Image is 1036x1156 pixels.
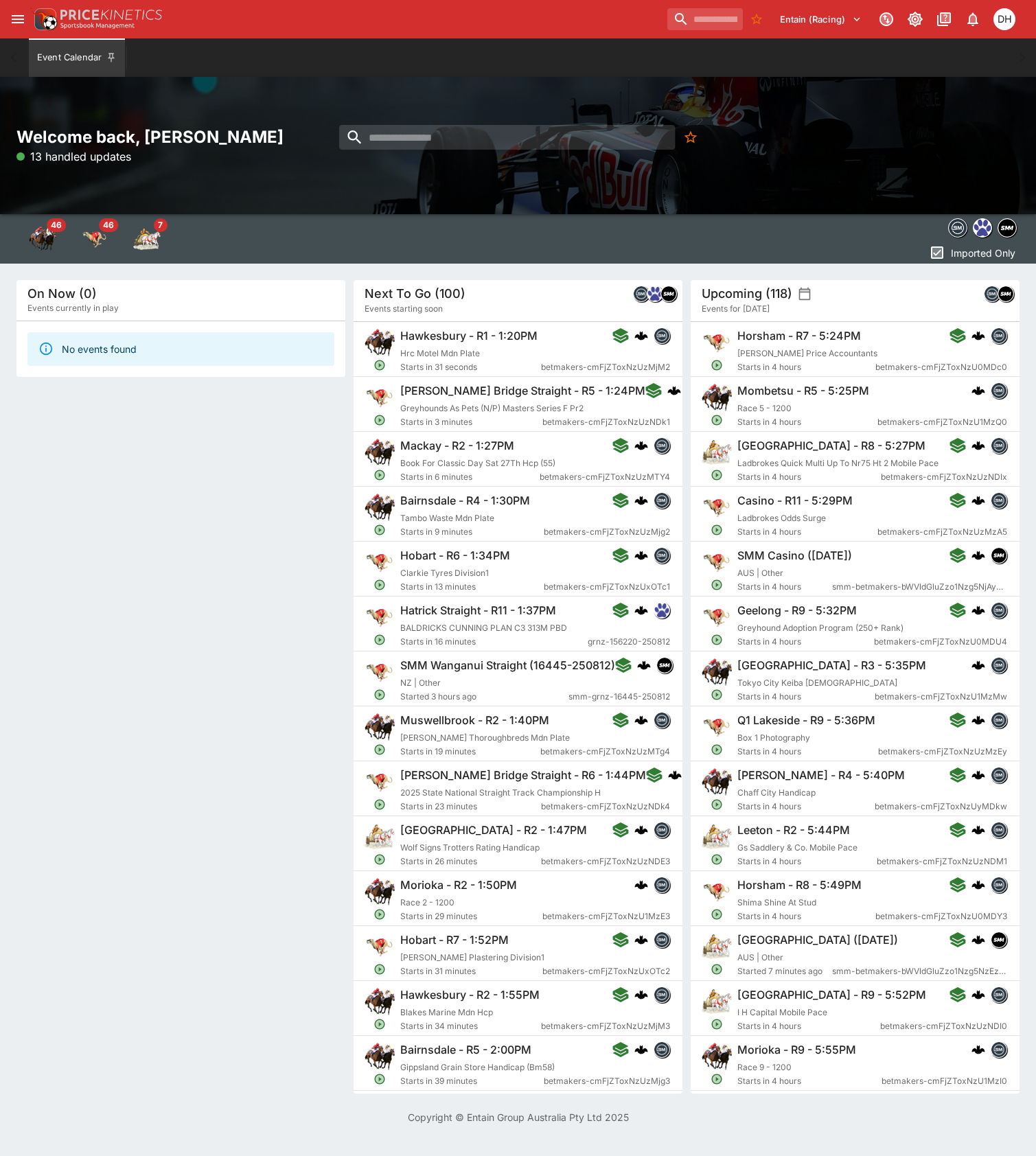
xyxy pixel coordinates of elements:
[737,470,881,484] span: Starts in 4 hours
[737,548,852,563] h6: SMM Casino ([DATE])
[400,988,540,1002] h6: Hawkesbury - R2 - 1:55PM
[154,218,168,232] span: 7
[400,513,494,523] span: Tambo Waste Mdn Plate
[991,603,1006,618] img: betmakers.png
[373,634,386,646] svg: Open
[654,822,669,837] img: betmakers.png
[634,878,648,892] img: logo-cerberus.svg
[668,768,682,782] img: logo-cerberus.svg
[702,767,732,797] img: horse_racing.png
[974,219,991,237] img: grnz.png
[634,933,648,947] img: logo-cerberus.svg
[654,327,670,344] div: betmakers
[373,743,386,756] svg: Open
[932,7,956,32] button: Documentation
[991,822,1006,837] img: betmakers.png
[656,657,673,673] div: samemeetingmulti
[984,286,1000,302] div: betmakers
[737,348,877,358] span: [PERSON_NAME] Price Accountants
[400,580,544,594] span: Starts in 13 minutes
[400,403,584,413] span: Greyhounds As Pets (N/P) Masters Series F Pr2
[400,842,540,853] span: Wolf Signs Trotters Rating Handicap
[654,602,670,619] div: grnz
[400,800,541,813] span: Starts in 23 minutes
[991,382,1007,399] div: betmakers
[991,657,1007,673] div: betmakers
[27,301,119,315] span: Events currently in play
[400,360,541,374] span: Starts in 31 seconds
[882,1074,1007,1088] span: betmakers-cmFjZToxNzU1MzI0
[654,547,670,564] div: betmakers
[991,328,1006,343] img: betmakers.png
[737,568,783,578] span: AUS | Other
[633,286,649,302] div: betmakers
[925,242,1020,264] button: Imported Only
[400,348,480,358] span: Hrc Motel Mdn Plate
[400,910,542,923] span: Starts in 29 minutes
[711,798,723,811] svg: Open
[365,822,395,852] img: harness_racing.png
[400,823,587,837] h6: [GEOGRAPHIC_DATA] - R2 - 1:47PM
[702,302,770,316] span: Events for [DATE]
[667,384,681,397] div: cerberus
[634,548,648,562] div: cerberus
[400,745,540,759] span: Starts in 19 minutes
[903,7,928,32] button: Toggle light/dark mode
[737,842,857,853] span: Gs Saddlery & Co. Mobile Pace
[991,492,1007,509] div: betmakers
[991,438,1006,453] img: betmakers.png
[637,658,651,672] div: cerberus
[711,908,723,921] svg: Open
[400,713,549,728] h6: Muswellbrook - R2 - 1:40PM
[400,658,615,673] h6: SMM Wanganui Straight (16445-250812)
[654,712,670,728] div: betmakers
[875,690,1007,704] span: betmakers-cmFjZToxNzU1MzMw
[400,525,544,539] span: Starts in 9 minutes
[991,658,1006,673] img: betmakers.png
[544,525,670,539] span: betmakers-cmFjZToxNzUzMjg2
[661,286,676,301] img: samemeetingmulti.png
[654,438,669,453] img: betmakers.png
[634,329,648,343] img: logo-cerberus.svg
[544,580,670,594] span: betmakers-cmFjZToxNzUxOTc1
[365,986,395,1017] img: horse_racing.png
[668,768,682,782] div: cerberus
[400,329,538,343] h6: Hawkesbury - R1 - 1:20PM
[991,548,1006,563] img: samemeetingmulti.png
[133,225,161,253] div: Harness Racing
[634,329,648,343] div: cerberus
[737,360,875,374] span: Starts in 4 hours
[62,336,137,362] div: No events found
[951,246,1015,260] p: Imported Only
[991,383,1006,398] img: betmakers.png
[971,494,985,507] img: logo-cerberus.svg
[971,439,985,452] div: cerberus
[542,910,670,923] span: betmakers-cmFjZToxNzU1MzE3
[702,602,732,632] img: greyhound_racing.png
[47,218,66,232] span: 46
[400,568,489,578] span: Clarkie Tyres Division1
[991,493,1006,508] img: betmakers.png
[971,384,985,397] img: logo-cerberus.svg
[634,494,648,507] div: cerberus
[971,988,985,1002] img: logo-cerberus.svg
[702,327,732,358] img: greyhound_racing.png
[998,219,1016,237] img: samemeetingmulti.png
[16,148,131,165] p: 13 handled updates
[737,768,905,783] h6: [PERSON_NAME] - R4 - 5:40PM
[373,798,386,811] svg: Open
[971,713,985,727] div: cerberus
[678,125,703,150] button: No Bookmarks
[989,4,1020,34] button: Daniel Hooper
[737,878,862,892] h6: Horsham - R8 - 5:49PM
[400,458,555,468] span: Book For Classic Day Sat 27Th Hcp (55)
[737,384,869,398] h6: Mombetsu - R5 - 5:25PM
[99,218,118,232] span: 46
[711,634,723,646] svg: Open
[29,225,56,253] div: Horse Racing
[875,800,1007,813] span: betmakers-cmFjZToxNzUyMDkw
[998,218,1017,238] div: samemeetingmulti
[542,964,670,978] span: betmakers-cmFjZToxNzUxOTc2
[588,635,670,649] span: grnz-156220-250812
[27,286,97,301] h5: On Now (0)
